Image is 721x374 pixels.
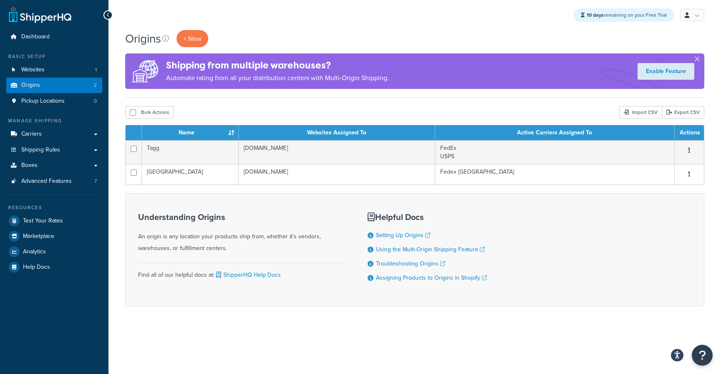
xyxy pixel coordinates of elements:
span: Advanced Features [21,178,72,185]
div: An origin is any location your products ship from, whether it's vendors, warehouses, or fulfillme... [138,212,347,254]
span: Help Docs [23,264,50,271]
img: ad-origins-multi-dfa493678c5a35abed25fd24b4b8a3fa3505936ce257c16c00bdefe2f3200be3.png [125,53,166,89]
div: Manage Shipping [6,117,102,124]
div: Basic Setup [6,53,102,60]
td: FedEx USPS [435,140,675,164]
a: Export CSV [662,106,704,119]
p: Automate rating from all your distribution centers with Multi-Origin Shipping. [166,72,389,84]
span: Boxes [21,162,38,169]
div: Resources [6,204,102,211]
a: ShipperHQ Help Docs [214,270,281,279]
button: Bulk Actions [125,106,174,119]
th: Active Carriers Assigned To [435,125,675,140]
a: Shipping Rules [6,142,102,158]
td: Tagg [142,140,239,164]
li: Origins [6,78,102,93]
a: ShipperHQ Home [9,6,71,23]
a: Help Docs [6,260,102,275]
a: Websites 1 [6,62,102,78]
span: Analytics [23,248,46,255]
a: Origins 2 [6,78,102,93]
a: Setting Up Origins [376,231,430,240]
td: Fedex [GEOGRAPHIC_DATA] [435,164,675,184]
span: 1 [95,66,97,73]
span: + New [183,34,202,43]
div: Import CSV [619,106,662,119]
a: + New [176,30,208,47]
a: Assigning Products to Origins in Shopify [376,273,487,282]
th: Actions [675,125,704,140]
a: Boxes [6,158,102,173]
div: Find all of our helpful docs at: [138,263,347,281]
span: Websites [21,66,45,73]
li: Websites [6,62,102,78]
td: [GEOGRAPHIC_DATA] [142,164,239,184]
h1: Origins [125,30,161,47]
span: Pickup Locations [21,98,65,105]
span: Origins [21,82,40,89]
a: Using the Multi-Origin Shipping Feature [376,245,485,254]
a: Troubleshooting Origins [376,259,445,268]
span: Marketplace [23,233,54,240]
a: Dashboard [6,29,102,45]
td: [DOMAIN_NAME] [239,140,435,164]
h3: Understanding Origins [138,212,347,222]
a: Advanced Features 7 [6,174,102,189]
th: Name : activate to sort column ascending [142,125,239,140]
td: [DOMAIN_NAME] [239,164,435,184]
strong: 10 days [587,11,604,19]
span: Shipping Rules [21,147,60,154]
h3: Helpful Docs [368,212,487,222]
li: Advanced Features [6,174,102,189]
a: Carriers [6,126,102,142]
span: Dashboard [21,33,50,40]
a: Marketplace [6,229,102,244]
span: 7 [94,178,97,185]
a: Pickup Locations 0 [6,93,102,109]
span: Carriers [21,131,42,138]
span: 2 [94,82,97,89]
a: Enable Feature [638,63,694,80]
h4: Shipping from multiple warehouses? [166,58,389,72]
li: Pickup Locations [6,93,102,109]
span: 0 [94,98,97,105]
th: Websites Assigned To [239,125,435,140]
div: remaining on your Free Trial [573,8,674,22]
span: Test Your Rates [23,217,63,225]
a: Analytics [6,244,102,259]
a: Test Your Rates [6,213,102,228]
button: Open Resource Center [692,345,713,366]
